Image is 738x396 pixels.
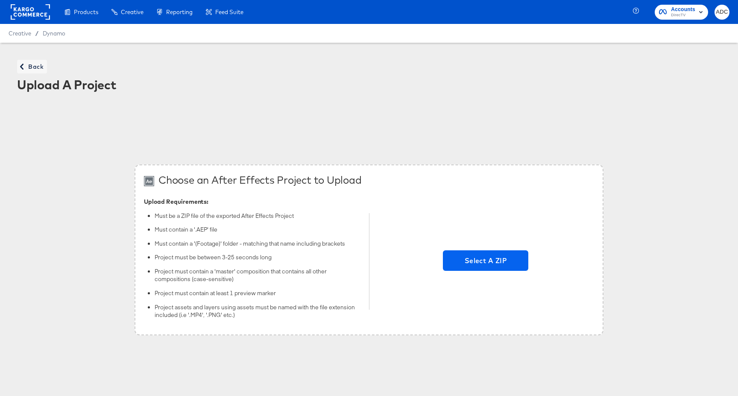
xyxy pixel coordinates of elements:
li: Must contain a '(Footage)' folder - matching that name including brackets [155,240,360,248]
li: Project must be between 3-25 seconds long [155,253,360,261]
li: Project assets and layers using assets must be named with the file extension included (i.e '.MP4'... [155,303,360,319]
span: Back [20,62,44,72]
span: DirecTV [671,12,695,19]
span: Feed Suite [215,9,243,15]
div: Choose an After Effects Project to Upload [158,174,361,186]
li: Must contain a '.AEP' file [155,226,360,234]
span: Reporting [166,9,193,15]
li: Project must contain a 'master' composition that contains all other compositions (case-sensitive) [155,267,360,283]
div: Upload A Project [17,78,721,91]
li: Project must contain at least 1 preview marker [155,289,360,297]
span: ADC [718,7,726,17]
span: Products [74,9,98,15]
span: Accounts [671,5,695,14]
button: Back [17,60,47,73]
span: Creative [9,30,31,37]
li: Must be a ZIP file of the exported After Effects Project [155,212,360,220]
a: Dynamo [43,30,65,37]
button: AccountsDirecTV [655,5,708,20]
button: ADC [715,5,729,20]
span: Select A ZIP [446,255,525,267]
span: Creative [121,9,143,15]
div: Upload Requirements: [144,198,360,205]
span: / [31,30,43,37]
span: Select A ZIP [443,250,528,271]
